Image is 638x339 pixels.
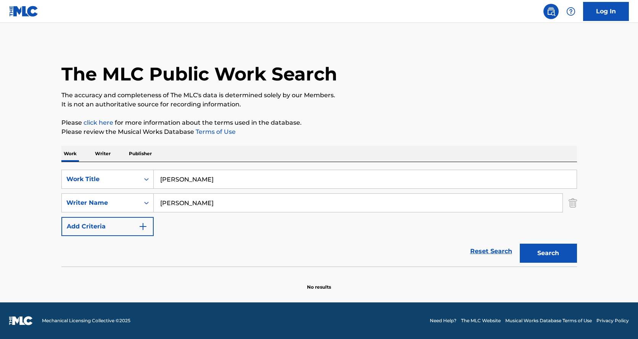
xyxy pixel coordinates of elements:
button: Search [520,244,577,263]
p: No results [307,275,331,291]
p: Work [61,146,79,162]
img: Delete Criterion [569,193,577,212]
p: Please review the Musical Works Database [61,127,577,137]
p: The accuracy and completeness of The MLC's data is determined solely by our Members. [61,91,577,100]
button: Add Criteria [61,217,154,236]
a: Privacy Policy [596,317,629,324]
a: Terms of Use [194,128,236,135]
img: MLC Logo [9,6,39,17]
div: Writer Name [66,198,135,207]
img: search [546,7,556,16]
div: Help [563,4,579,19]
p: It is not an authoritative source for recording information. [61,100,577,109]
p: Publisher [127,146,154,162]
p: Please for more information about the terms used in the database. [61,118,577,127]
a: Musical Works Database Terms of Use [505,317,592,324]
a: Log In [583,2,629,21]
img: logo [9,316,33,325]
h1: The MLC Public Work Search [61,63,337,85]
img: help [566,7,575,16]
a: Need Help? [430,317,456,324]
div: Work Title [66,175,135,184]
a: Public Search [543,4,559,19]
form: Search Form [61,170,577,267]
img: 9d2ae6d4665cec9f34b9.svg [138,222,148,231]
p: Writer [93,146,113,162]
a: click here [84,119,113,126]
a: The MLC Website [461,317,501,324]
span: Mechanical Licensing Collective © 2025 [42,317,130,324]
a: Reset Search [466,243,516,260]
